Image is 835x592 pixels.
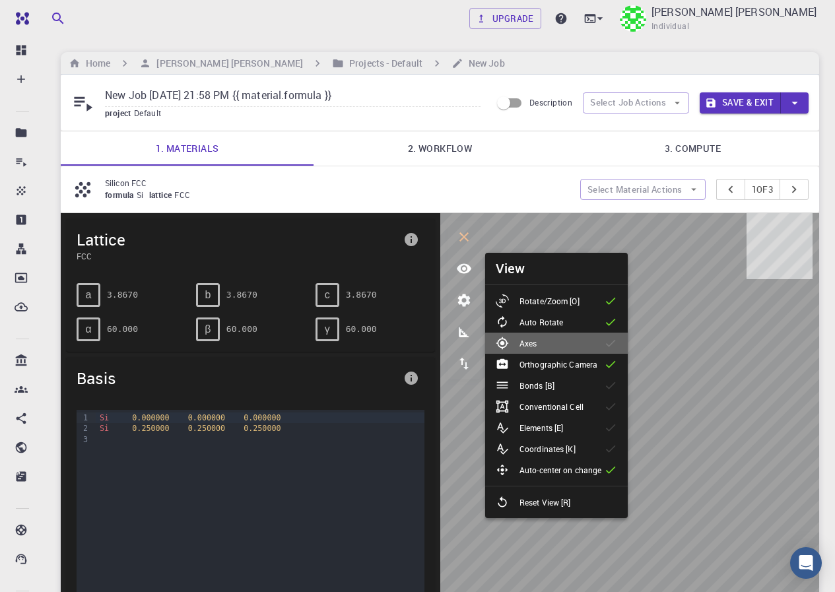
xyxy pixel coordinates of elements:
p: Accounts [38,381,40,397]
div: pager [716,179,809,200]
img: logo [11,12,29,25]
span: lattice [149,189,175,200]
span: α [85,323,91,335]
span: FCC [174,189,195,200]
span: FCC [77,250,398,262]
button: 1of3 [745,179,781,200]
span: Si [137,189,149,200]
span: 0.000000 [244,413,281,422]
span: a [86,289,92,301]
p: Dropbox [38,270,40,286]
span: Basis [77,368,398,389]
pre: 3.8670 [107,283,138,306]
p: Axes [519,337,537,349]
p: Orthographic Camera [519,358,597,370]
h6: [PERSON_NAME] [PERSON_NAME] [151,56,303,71]
span: Si [100,413,109,422]
p: Shared publicly [38,440,40,455]
p: Projects [38,125,40,141]
button: Save & Exit [700,92,781,114]
span: project [105,108,134,118]
pre: 60.000 [107,317,138,341]
h6: New Job [463,56,505,71]
span: γ [325,323,330,335]
p: Materials [38,183,40,199]
span: 0.000000 [188,413,225,422]
p: Reset View [R] [519,496,571,508]
pre: 3.8670 [226,283,257,306]
p: Jobs [38,154,40,170]
div: 3 [77,434,90,445]
span: Si [100,424,109,433]
nav: breadcrumb [66,56,508,71]
p: Coordinates [K] [519,443,576,455]
p: Properties [38,212,40,228]
button: info [398,226,424,253]
p: Bonds [B] [519,379,554,391]
span: Lattice [77,229,398,250]
h6: Projects - Default [344,56,422,71]
button: Select Job Actions [583,92,689,114]
p: Workflows [38,241,40,257]
h6: View [496,258,525,279]
div: 2 [77,423,90,434]
pre: 3.8670 [346,283,377,306]
span: Description [529,97,572,108]
span: β [205,323,211,335]
span: 0.000000 [132,413,169,422]
button: Select Material Actions [580,179,706,200]
p: Dashboard [38,42,40,58]
div: 1 [77,412,90,423]
p: Shared externally [38,469,40,484]
p: Rotate/Zoom [O] [519,295,580,307]
span: Default [134,108,167,118]
p: Documentation [38,522,40,538]
span: formula [105,189,137,200]
div: Open Intercom Messenger [790,547,822,579]
pre: 60.000 [346,317,377,341]
span: Individual [651,20,689,33]
span: 0.250000 [244,424,281,433]
button: info [398,365,424,391]
span: 0.250000 [188,424,225,433]
p: External Uploads [38,299,40,315]
p: Auto Rotate [519,316,563,328]
p: [PERSON_NAME] [PERSON_NAME] [651,4,817,20]
span: Soporte [26,9,73,21]
p: Silicon FCC [105,177,570,189]
p: Auto-center on change [519,464,601,476]
p: Conventional Cell [519,401,584,412]
p: Shared with me [38,411,40,426]
a: 1. Materials [61,131,314,166]
a: 2. Workflow [314,131,566,166]
span: 0.250000 [132,424,169,433]
a: Upgrade [469,8,541,29]
pre: 60.000 [226,317,257,341]
span: b [205,289,211,301]
p: Elements [E] [519,422,563,434]
h6: Home [81,56,110,71]
span: c [325,289,330,301]
a: 3. Compute [566,131,819,166]
img: Wilmer Gaspar Espinoza Castillo [620,5,646,32]
p: Contact Support [38,551,40,567]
